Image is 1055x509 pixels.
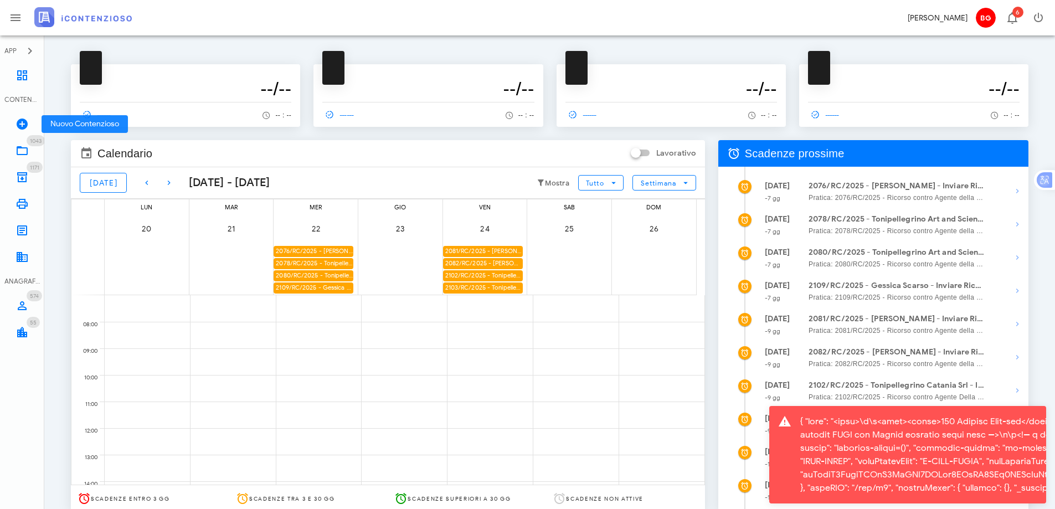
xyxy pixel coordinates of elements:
[30,292,39,300] span: 574
[34,7,132,27] img: logo-text-2x.png
[809,259,985,270] span: Pratica: 2080/RC/2025 - Ricorso contro Agente della Riscossione - prov. di [GEOGRAPHIC_DATA]
[71,318,100,331] div: 08:00
[71,372,100,384] div: 10:00
[809,246,985,259] strong: 2080/RC/2025 - Tonipellegrino Art and Science for Haird - Inviare Ricorso
[274,199,358,213] div: mer
[322,69,534,78] p: --------------
[639,224,670,234] span: 26
[91,495,170,502] span: Scadenze entro 3 gg
[27,317,40,328] span: Distintivo
[443,282,523,293] div: 2103/RC/2025 - Tonipellegrino Catania Srl - Inviare Ricorso
[358,199,442,213] div: gio
[527,199,611,213] div: sab
[300,213,331,244] button: 22
[216,224,247,234] span: 21
[1006,213,1028,235] button: Mostra dettagli
[71,345,100,357] div: 09:00
[809,180,985,192] strong: 2076/RC/2025 - [PERSON_NAME] - Inviare Ricorso
[27,135,45,146] span: Distintivo
[809,379,985,392] strong: 2102/RC/2025 - Tonipellegrino Catania Srl - Inviare Ricorso
[656,148,696,159] label: Lavorativo
[765,248,790,257] strong: [DATE]
[808,110,840,120] span: ------
[565,78,777,100] h3: --/--
[1006,246,1028,269] button: Mostra dettagli
[408,495,511,502] span: Scadenze superiori a 30 gg
[131,224,162,234] span: 20
[765,261,781,269] small: -7 gg
[632,175,696,191] button: Settimana
[765,314,790,323] strong: [DATE]
[578,175,624,191] button: Tutto
[4,95,40,105] div: CONTENZIOSO
[71,451,100,464] div: 13:00
[385,224,416,234] span: 23
[554,224,585,234] span: 25
[322,78,534,100] h3: --/--
[322,107,359,122] a: ------
[300,224,331,234] span: 22
[809,292,985,303] span: Pratica: 2109/RC/2025 - Ricorso contro Agente della Riscossione - prov. di [GEOGRAPHIC_DATA]
[808,107,845,122] a: ------
[585,179,604,187] span: Tutto
[765,228,781,235] small: -7 gg
[809,346,985,358] strong: 2082/RC/2025 - [PERSON_NAME] - Inviare Ricorso
[809,313,985,325] strong: 2081/RC/2025 - [PERSON_NAME] - Inviare Ricorso
[612,199,696,213] div: dom
[999,4,1025,31] button: Distintivo
[565,110,598,120] span: ------
[809,225,985,236] span: Pratica: 2078/RC/2025 - Ricorso contro Agente della Riscossione - prov. di [GEOGRAPHIC_DATA]
[554,213,585,244] button: 25
[765,381,790,390] strong: [DATE]
[30,137,42,145] span: 1043
[27,290,42,301] span: Distintivo
[71,398,100,410] div: 11:00
[27,162,43,173] span: Distintivo
[443,246,523,256] div: 2081/RC/2025 - [PERSON_NAME] - Inviare Ricorso
[216,213,247,244] button: 21
[809,192,985,203] span: Pratica: 2076/RC/2025 - Ricorso contro Agente della Riscossione - prov. di [GEOGRAPHIC_DATA]
[443,270,523,281] div: 2102/RC/2025 - Tonipellegrino Catania Srl - Inviare Ricorso
[275,111,291,119] span: -- : --
[470,224,501,234] span: 24
[976,8,996,28] span: BG
[189,199,274,213] div: mar
[80,107,116,122] a: ------
[765,294,781,302] small: -7 gg
[765,181,790,191] strong: [DATE]
[809,213,985,225] strong: 2078/RC/2025 - Tonipellegrino Art and Science for Haird - Inviare Ricorso
[565,107,602,122] a: ------
[1012,7,1023,18] span: Distintivo
[180,174,270,191] div: [DATE] - [DATE]
[809,325,985,336] span: Pratica: 2081/RC/2025 - Ricorso contro Agente della Riscossione - prov. di [GEOGRAPHIC_DATA]
[71,478,100,490] div: 14:00
[518,111,534,119] span: -- : --
[809,358,985,369] span: Pratica: 2082/RC/2025 - Ricorso contro Agente della Riscossione - prov. di [GEOGRAPHIC_DATA]
[274,258,353,269] div: 2078/RC/2025 - Tonipellegrino Art and Science for Haird - Inviare Ricorso
[1003,111,1020,119] span: -- : --
[71,425,100,437] div: 12:00
[443,258,523,269] div: 2082/RC/2025 - [PERSON_NAME] - Inviare Ricorso
[131,213,162,244] button: 20
[1006,346,1028,368] button: Mostra dettagli
[765,327,781,335] small: -9 gg
[80,173,127,193] button: [DATE]
[30,164,39,171] span: 1171
[808,78,1020,100] h3: --/--
[97,145,152,162] span: Calendario
[1006,379,1028,402] button: Mostra dettagli
[761,111,777,119] span: -- : --
[89,178,117,188] span: [DATE]
[765,214,790,224] strong: [DATE]
[765,194,781,202] small: -7 gg
[80,69,291,78] p: --------------
[322,110,354,120] span: ------
[972,4,999,31] button: BG
[249,495,335,502] span: Scadenze tra 3 e 30 gg
[105,199,189,213] div: lun
[765,347,790,357] strong: [DATE]
[745,145,845,162] span: Scadenze prossime
[640,179,677,187] span: Settimana
[545,179,569,188] small: Mostra
[385,213,416,244] button: 23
